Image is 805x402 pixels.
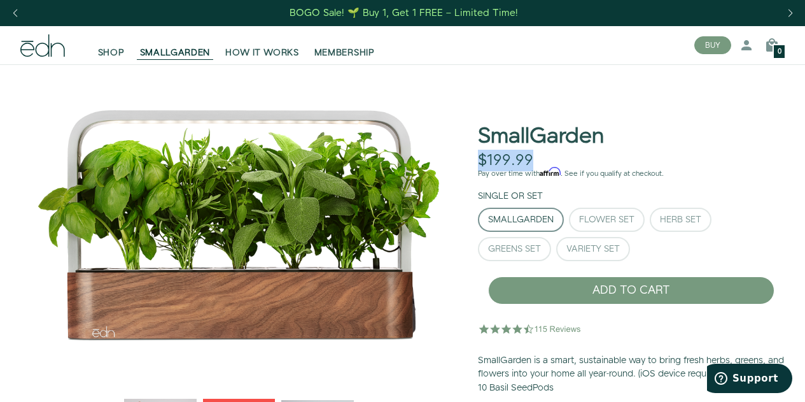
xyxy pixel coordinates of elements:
img: Official-EDN-SMALLGARDEN-HERB-HERO-SLV-2000px_4096x.png [20,64,458,383]
button: Greens Set [478,237,551,261]
button: Herb Set [650,208,711,232]
span: 0 [778,48,781,55]
p: SmallGarden is a smart, sustainable way to bring fresh herbs, greens, and flowers into your home ... [478,354,785,396]
span: Affirm [540,168,561,176]
a: MEMBERSHIP [307,31,382,59]
div: Greens Set [488,245,541,254]
div: Flower Set [579,215,634,224]
button: Flower Set [569,208,645,232]
span: SHOP [98,47,125,59]
div: SmallGarden [488,215,554,224]
iframe: Opens a widget where you can find more information [707,364,792,396]
a: SHOP [90,31,132,59]
div: $199.99 [478,152,533,170]
a: BOGO Sale! 🌱 Buy 1, Get 1 FREE – Limited Time! [288,3,519,23]
button: SmallGarden [478,208,564,232]
div: BOGO Sale! 🌱 Buy 1, Get 1 FREE – Limited Time! [290,6,518,20]
img: 4.5 star rating [478,316,583,341]
label: Single or Set [478,190,543,203]
span: HOW IT WORKS [225,47,298,59]
h1: SmallGarden [478,125,604,148]
button: Variety Set [556,237,630,261]
span: SMALLGARDEN [140,47,211,59]
div: 1 / 6 [20,64,458,383]
div: Herb Set [660,215,701,224]
span: MEMBERSHIP [314,47,375,59]
button: ADD TO CART [488,276,774,305]
a: SMALLGARDEN [132,31,218,59]
a: HOW IT WORKS [218,31,306,59]
div: Variety Set [566,245,620,254]
button: BUY [694,36,731,54]
p: Pay over time with . See if you qualify at checkout. [478,168,785,180]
